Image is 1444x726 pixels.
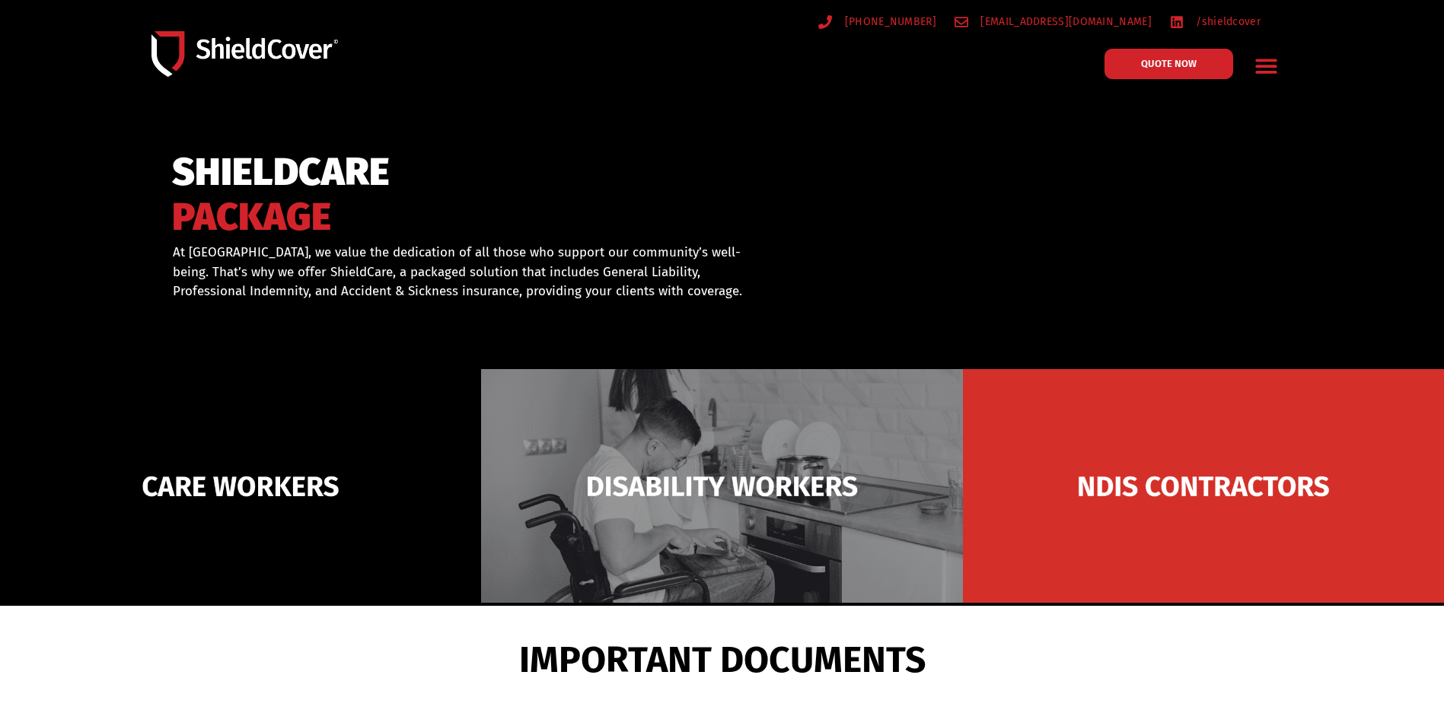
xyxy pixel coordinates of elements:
[1170,12,1261,31] a: /shieldcover
[1141,59,1197,68] span: QUOTE NOW
[1192,12,1261,31] span: /shieldcover
[1248,48,1284,84] div: Menu Toggle
[172,157,390,188] span: SHIELDCARE
[151,31,338,77] img: Shield-Cover-Underwriting-Australia-logo-full
[1105,49,1233,79] a: QUOTE NOW
[818,12,936,31] a: [PHONE_NUMBER]
[173,243,748,301] p: At [GEOGRAPHIC_DATA], we value the dedication of all those who support our community’s well-being...
[977,12,1151,31] span: [EMAIL_ADDRESS][DOMAIN_NAME]
[841,12,936,31] span: [PHONE_NUMBER]
[955,12,1152,31] a: [EMAIL_ADDRESS][DOMAIN_NAME]
[519,645,926,674] span: IMPORTANT DOCUMENTS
